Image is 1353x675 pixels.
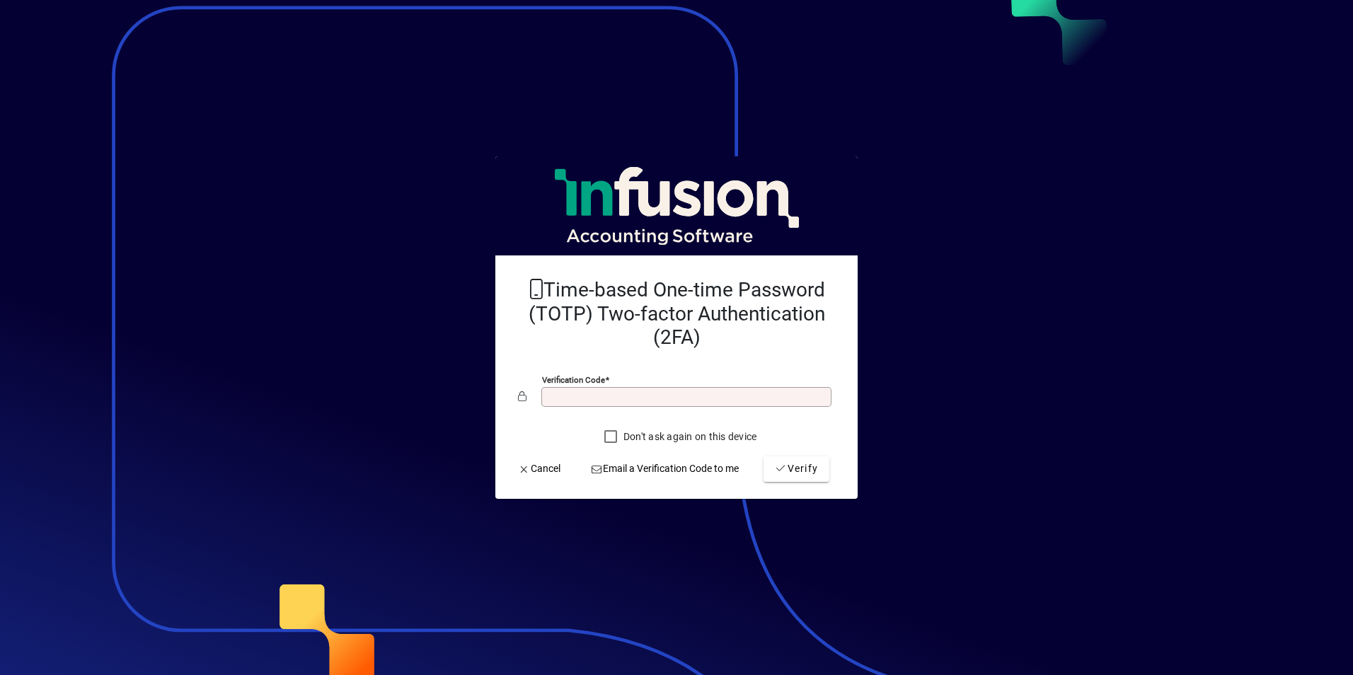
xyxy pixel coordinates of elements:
[518,278,835,350] h2: Time-based One-time Password (TOTP) Two-factor Authentication (2FA)
[585,456,745,482] button: Email a Verification Code to me
[775,461,818,476] span: Verify
[621,429,757,444] label: Don't ask again on this device
[512,456,566,482] button: Cancel
[518,461,560,476] span: Cancel
[591,461,739,476] span: Email a Verification Code to me
[764,456,829,482] button: Verify
[542,375,605,385] mat-label: Verification code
